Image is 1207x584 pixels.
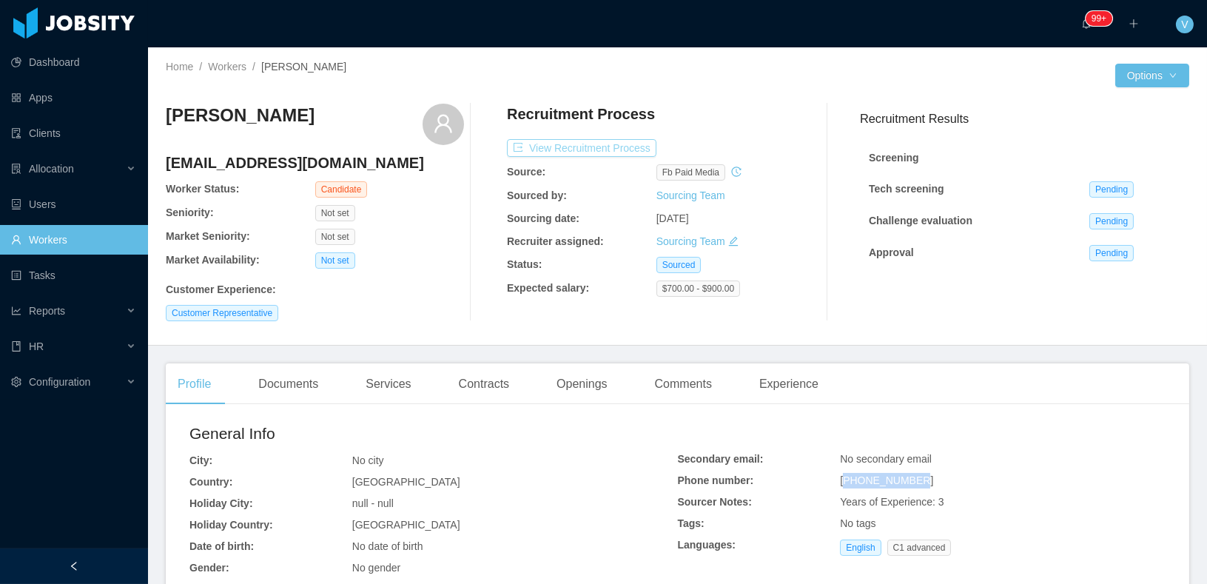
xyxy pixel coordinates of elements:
[840,496,944,508] span: Years of Experience: 3
[11,118,136,148] a: icon: auditClients
[166,283,276,295] b: Customer Experience :
[166,230,250,242] b: Market Seniority:
[678,453,764,465] b: Secondary email:
[166,183,239,195] b: Worker Status:
[166,61,193,73] a: Home
[189,454,212,466] b: City:
[656,189,725,201] a: Sourcing Team
[352,540,423,552] span: No date of birth
[352,476,460,488] span: [GEOGRAPHIC_DATA]
[315,252,355,269] span: Not set
[11,261,136,290] a: icon: profileTasks
[1129,19,1139,29] i: icon: plus
[11,189,136,219] a: icon: robotUsers
[678,474,754,486] b: Phone number:
[1115,64,1189,87] button: Optionsicon: down
[507,212,579,224] b: Sourcing date:
[731,167,742,177] i: icon: history
[678,496,752,508] b: Sourcer Notes:
[656,164,725,181] span: fb paid media
[869,183,944,195] strong: Tech screening
[840,474,933,486] span: [PHONE_NUMBER]
[1089,181,1134,198] span: Pending
[860,110,1189,128] h3: Recruitment Results
[507,282,589,294] b: Expected salary:
[189,540,254,552] b: Date of birth:
[189,422,678,446] h2: General Info
[261,61,346,73] span: [PERSON_NAME]
[315,205,355,221] span: Not set
[166,363,223,405] div: Profile
[208,61,246,73] a: Workers
[11,47,136,77] a: icon: pie-chartDashboard
[678,539,736,551] b: Languages:
[352,497,394,509] span: null - null
[656,257,702,273] span: Sourced
[29,305,65,317] span: Reports
[246,363,330,405] div: Documents
[869,215,972,226] strong: Challenge evaluation
[352,519,460,531] span: [GEOGRAPHIC_DATA]
[189,562,229,574] b: Gender:
[29,163,74,175] span: Allocation
[507,166,545,178] b: Source:
[545,363,619,405] div: Openings
[315,181,368,198] span: Candidate
[166,104,315,127] h3: [PERSON_NAME]
[507,235,604,247] b: Recruiter assigned:
[1081,19,1092,29] i: icon: bell
[11,377,21,387] i: icon: setting
[189,476,232,488] b: Country:
[656,281,740,297] span: $700.00 - $900.00
[29,376,90,388] span: Configuration
[507,189,567,201] b: Sourced by:
[869,246,914,258] strong: Approval
[507,258,542,270] b: Status:
[11,225,136,255] a: icon: userWorkers
[869,152,919,164] strong: Screening
[840,516,1166,531] div: No tags
[166,207,214,218] b: Seniority:
[352,562,400,574] span: No gender
[507,139,656,157] button: icon: exportView Recruitment Process
[11,83,136,113] a: icon: appstoreApps
[315,229,355,245] span: Not set
[747,363,830,405] div: Experience
[166,305,278,321] span: Customer Representative
[1086,11,1112,26] sup: 244
[643,363,724,405] div: Comments
[1181,16,1188,33] span: V
[354,363,423,405] div: Services
[352,454,384,466] span: No city
[507,104,655,124] h4: Recruitment Process
[728,236,739,246] i: icon: edit
[840,453,932,465] span: No secondary email
[656,235,725,247] a: Sourcing Team
[840,540,881,556] span: English
[507,142,656,154] a: icon: exportView Recruitment Process
[678,517,705,529] b: Tags:
[1089,213,1134,229] span: Pending
[189,519,273,531] b: Holiday Country:
[1089,245,1134,261] span: Pending
[189,497,253,509] b: Holiday City:
[11,341,21,352] i: icon: book
[11,306,21,316] i: icon: line-chart
[11,164,21,174] i: icon: solution
[887,540,952,556] span: C1 advanced
[166,254,260,266] b: Market Availability:
[199,61,202,73] span: /
[656,212,689,224] span: [DATE]
[166,152,464,173] h4: [EMAIL_ADDRESS][DOMAIN_NAME]
[433,113,454,134] i: icon: user
[447,363,521,405] div: Contracts
[252,61,255,73] span: /
[29,340,44,352] span: HR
